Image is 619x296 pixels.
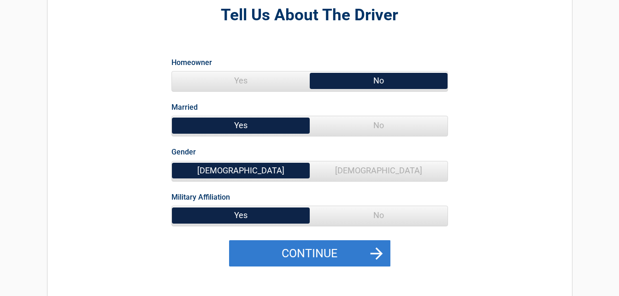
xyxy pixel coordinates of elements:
[229,240,390,267] button: Continue
[172,161,310,180] span: [DEMOGRAPHIC_DATA]
[172,71,310,90] span: Yes
[172,116,310,135] span: Yes
[171,146,196,158] label: Gender
[171,101,198,113] label: Married
[310,116,448,135] span: No
[310,206,448,225] span: No
[171,191,230,203] label: Military Affiliation
[172,206,310,225] span: Yes
[310,161,448,180] span: [DEMOGRAPHIC_DATA]
[171,56,212,69] label: Homeowner
[98,5,521,26] h2: Tell Us About The Driver
[310,71,448,90] span: No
